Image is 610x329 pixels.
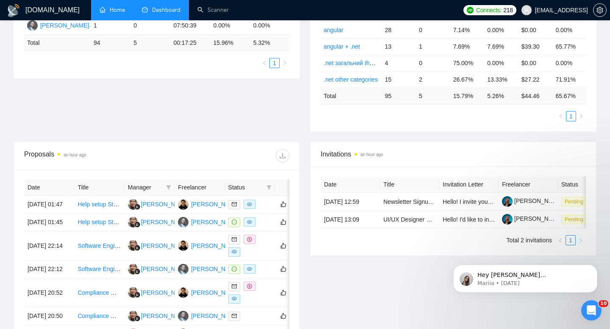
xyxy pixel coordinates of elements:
span: right [578,238,583,243]
td: 7.14% [450,22,484,38]
button: right [576,111,586,121]
div: [PERSON_NAME] [141,241,190,250]
img: SJ [128,264,139,274]
li: 1 [566,235,576,245]
span: filter [266,185,272,190]
a: .net загальний Ihor's profile [324,60,397,66]
td: Total [320,88,381,104]
td: $0.00 [518,55,552,71]
button: download [276,149,289,162]
iframe: Intercom notifications message [441,247,610,306]
li: Next Page [280,58,290,68]
button: setting [593,3,607,17]
a: SJ[PERSON_NAME] [128,312,190,319]
td: 1 [416,38,450,55]
li: Previous Page [556,111,566,121]
td: 95 [381,88,416,104]
td: Newsletter Signup Page Development and CRM Integration [380,193,439,211]
td: 0 [416,55,450,71]
a: Pending [561,198,590,205]
a: SJ[PERSON_NAME] [128,289,190,296]
div: [PERSON_NAME] Mokhnii [191,241,262,250]
div: [PERSON_NAME] [40,21,89,30]
td: 4 [381,55,416,71]
a: IM[PERSON_NAME] Mokhnii [178,242,262,249]
td: 0 [416,22,450,38]
img: gigradar-bm.png [134,222,140,228]
td: $27.22 [518,71,552,88]
span: right [579,114,584,119]
span: 218 [503,5,513,15]
img: logo [7,4,20,17]
th: Freelancer [499,176,558,193]
a: Help setup Stripe Connect and subscriptions for our web app [78,201,237,208]
a: SJ[PERSON_NAME] [128,218,190,225]
td: Compliance Officer Dashboard Development [74,307,124,325]
td: 5 [130,35,170,51]
a: Newsletter Signup Page Development and CRM Integration [383,198,540,205]
button: like [278,264,288,274]
td: 0.00% [484,55,518,71]
img: SJ [128,287,139,298]
span: filter [166,185,171,190]
td: 13 [381,38,416,55]
iframe: Intercom live chat [581,300,602,321]
th: Manager [125,179,175,196]
img: SJ [128,311,139,321]
img: gigradar-bm.png [134,292,140,298]
img: SJ [128,240,139,251]
img: VK [178,217,189,228]
a: VK[PERSON_NAME] [178,312,240,319]
div: [PERSON_NAME] Mokhnii [191,200,262,209]
span: Dashboard [152,6,180,14]
a: Help setup Stripe Connect and subscriptions for our web app [78,219,237,225]
span: dollar [247,237,252,242]
a: .net other categories [324,76,378,83]
span: like [280,266,286,272]
a: searchScanner [197,6,229,14]
span: mail [232,313,237,318]
td: 65.67 % [552,88,586,104]
span: like [280,289,286,296]
img: gigradar-bm.png [134,269,140,274]
span: eye [232,249,237,254]
a: IM[PERSON_NAME] Mokhnii [178,289,262,296]
a: VK[PERSON_NAME] [178,218,240,225]
div: [PERSON_NAME] [141,311,190,321]
span: Pending [561,197,587,206]
td: $39.30 [518,38,552,55]
time: an hour ago [64,153,86,157]
td: [DATE] 12:59 [321,193,380,211]
img: IM [178,240,189,251]
td: 94 [90,35,130,51]
img: IM [178,199,189,210]
a: SJ[PERSON_NAME] [128,265,190,272]
img: upwork-logo.png [467,7,474,14]
span: filter [265,181,273,194]
span: 10 [599,300,608,307]
td: 26.67% [450,71,484,88]
img: gigradar-bm.png [134,315,140,321]
a: VK[PERSON_NAME] [178,265,240,272]
td: 0.00% [552,55,586,71]
img: gigradar-bm.png [134,245,140,251]
span: left [262,60,267,66]
span: like [280,201,286,208]
td: Software Engineer [74,231,124,260]
button: left [555,235,566,245]
th: Title [74,179,124,196]
span: eye [247,219,252,225]
a: homeHome [100,6,125,14]
td: 5.26 % [484,88,518,104]
li: Next Page [576,111,586,121]
td: [DATE] 13:09 [321,211,380,228]
th: Title [380,176,439,193]
td: $ 44.46 [518,88,552,104]
td: Total [24,35,90,51]
th: Invitation Letter [439,176,499,193]
li: 1 [566,111,576,121]
td: 0 [130,17,170,35]
td: 65.77% [552,38,586,55]
td: UI/UX Designer Needed for Website Page Design [380,211,439,228]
